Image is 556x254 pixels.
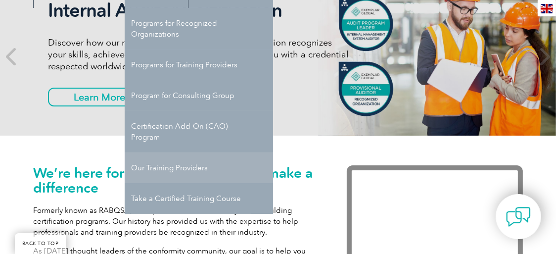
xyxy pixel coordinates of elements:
[48,37,352,72] p: Discover how our redesigned Internal Auditor Certification recognizes your skills, achievements, ...
[125,183,273,214] a: Take a Certified Training Course
[15,233,66,254] a: BACK TO TOP
[125,152,273,183] a: Our Training Providers
[125,8,273,50] a: Programs for Recognized Organizations
[33,205,317,238] p: Formerly known as RABQSA, Exemplar Global has over 30 years of building certification programs. O...
[506,204,531,229] img: contact-chat.png
[48,88,151,106] a: Learn More
[125,80,273,111] a: Program for Consulting Group
[33,165,317,195] h1: We’re here for auditors who want to make a difference
[541,4,553,13] img: en
[125,111,273,152] a: Certification Add-On (CAO) Program
[125,50,273,80] a: Programs for Training Providers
